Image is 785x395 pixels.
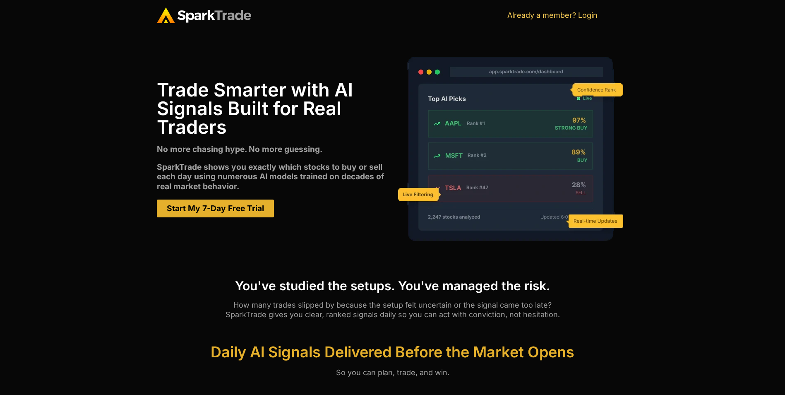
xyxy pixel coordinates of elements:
[157,368,629,377] p: So you can plan, trade, and win.
[167,205,264,212] span: Start My 7-Day Free Trial
[157,162,393,191] p: SparkTrade shows you exactly which stocks to buy or sell each day using numerous Al models traine...
[157,145,393,154] p: No more chasing hype. No more guessing.
[157,300,629,320] p: How many trades slipped by because the setup felt uncertain or the signal came too late? SparkTra...
[507,11,598,19] a: Already a member? Login
[157,80,393,136] h1: Trade Smarter with Al Signals Built for Real Traders
[157,344,629,359] h2: Daily Al Signals Delivered Before the Market Opens
[157,200,274,217] a: Start My 7-Day Free Trial
[157,279,629,292] h3: You've studied the setups. You've managed the risk.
